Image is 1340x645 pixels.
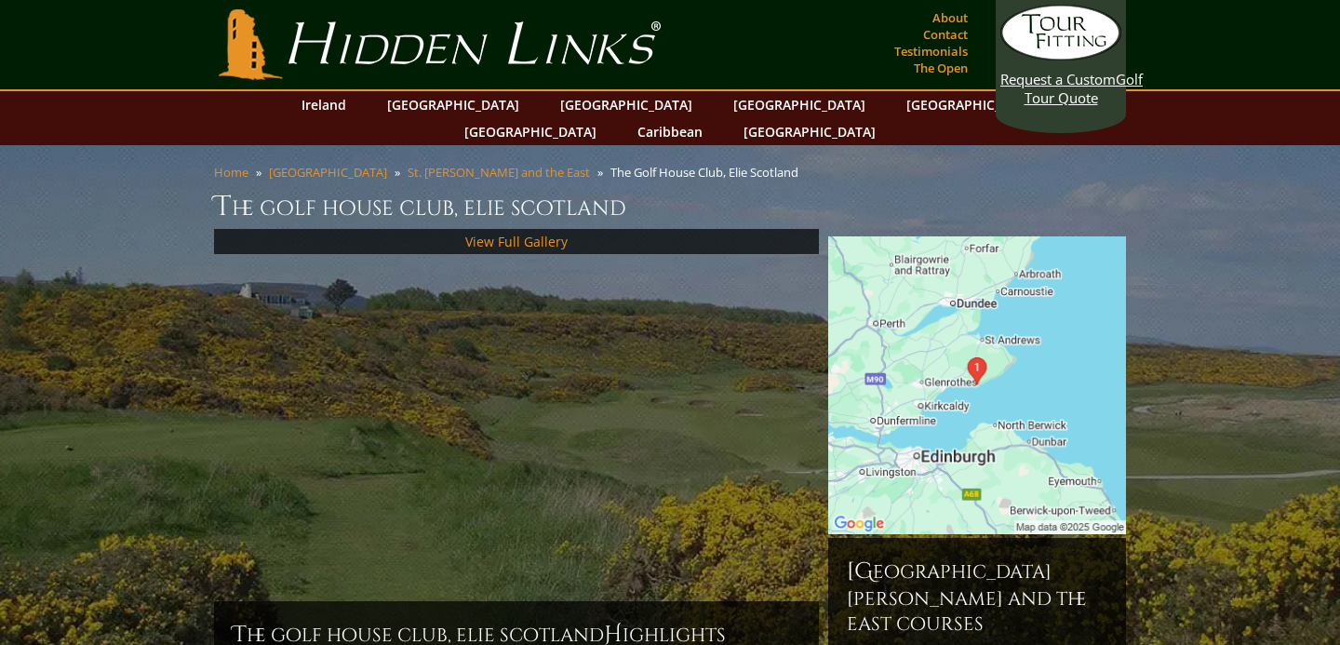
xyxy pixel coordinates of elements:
[918,21,972,47] a: Contact
[734,118,885,145] a: [GEOGRAPHIC_DATA]
[408,164,590,181] a: St. [PERSON_NAME] and the East
[292,91,355,118] a: Ireland
[847,557,1107,637] h6: [GEOGRAPHIC_DATA][PERSON_NAME] and the East Courses
[378,91,529,118] a: [GEOGRAPHIC_DATA]
[628,118,712,145] a: Caribbean
[1000,70,1116,88] span: Request a Custom
[214,164,248,181] a: Home
[551,91,702,118] a: [GEOGRAPHIC_DATA]
[610,164,806,181] li: The Golf House Club, Elie Scotland
[214,188,1126,225] h1: The Golf House Club, Elie Scotland
[724,91,875,118] a: [GEOGRAPHIC_DATA]
[455,118,606,145] a: [GEOGRAPHIC_DATA]
[828,236,1126,534] img: Google Map of The Golf House Club, Elie, Golf Club Lane, Elie, Scotland, United Kingdom
[928,5,972,31] a: About
[897,91,1048,118] a: [GEOGRAPHIC_DATA]
[890,38,972,64] a: Testimonials
[909,55,972,81] a: The Open
[1000,5,1121,107] a: Request a CustomGolf Tour Quote
[269,164,387,181] a: [GEOGRAPHIC_DATA]
[465,233,568,250] a: View Full Gallery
